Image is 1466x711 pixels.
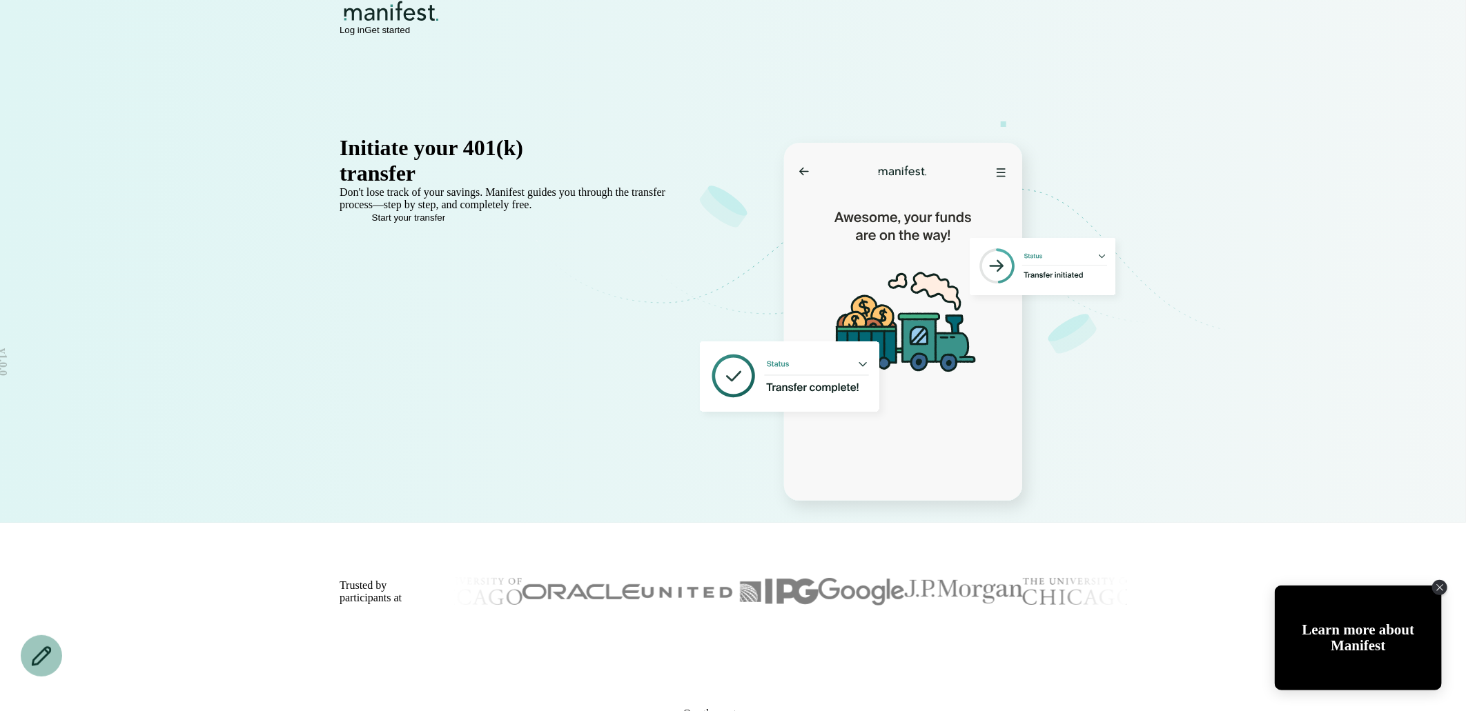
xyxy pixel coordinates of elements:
[340,579,402,604] h2: Trusted by participants at
[1275,585,1442,690] div: Open Tolstoy widget
[463,135,523,161] span: 401(k)
[340,25,364,35] button: Log in
[340,161,696,186] div: transfer
[905,580,1023,604] img: J.P Morgan
[1275,585,1442,690] div: Open Tolstoy
[340,212,478,223] button: Start your transfer
[1432,580,1447,595] div: Close Tolstoy widget
[522,584,641,599] img: Oracle
[372,212,446,223] span: Start your transfer
[416,161,514,186] span: in minutes
[1275,622,1442,654] div: Learn more about Manifest
[340,186,696,211] p: Don't lose track of your savings. Manifest guides you through the transfer process—step by step, ...
[765,579,819,605] img: IPG
[364,25,410,35] button: Get started
[641,580,765,604] img: United Airline
[412,578,522,605] img: University of Chicago
[819,578,905,605] img: Google
[1275,585,1442,690] div: Tolstoy bubble widget
[340,135,696,161] div: Initiate your
[1023,578,1133,605] img: University of Chicago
